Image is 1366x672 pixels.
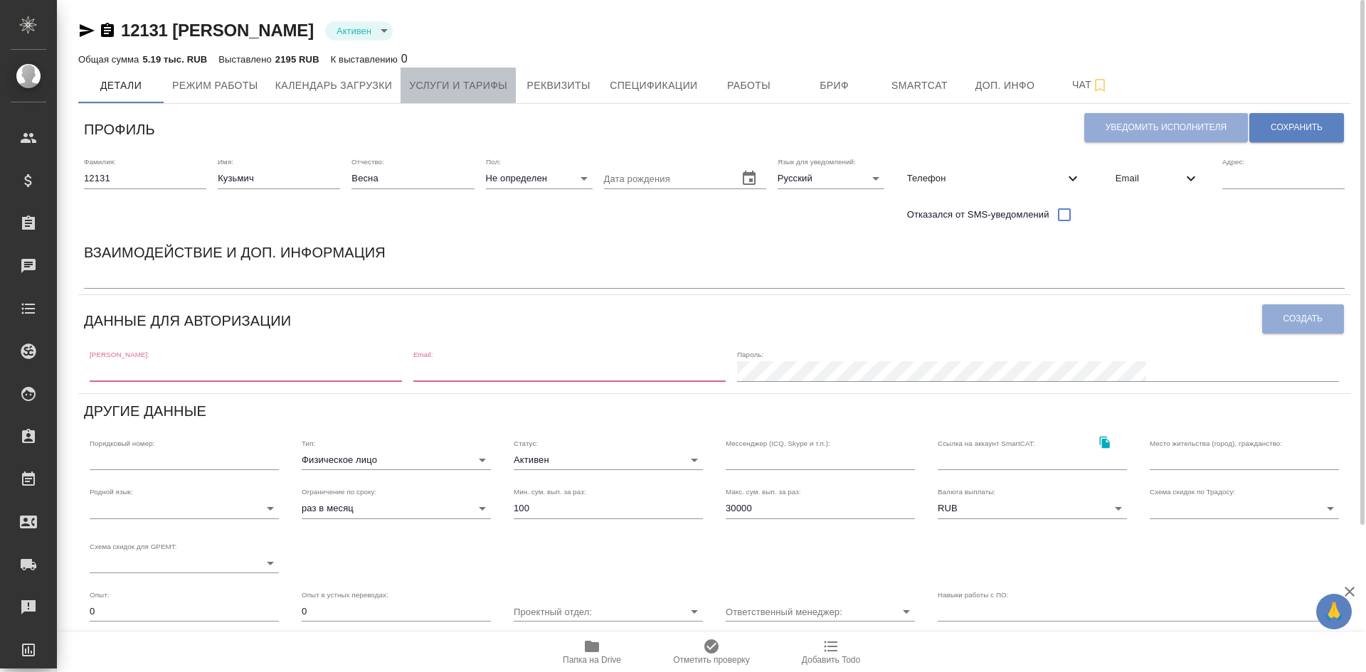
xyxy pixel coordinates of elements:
label: Тип: [302,439,315,447]
span: Работы [715,77,783,95]
button: Папка на Drive [532,632,652,672]
a: 12131 [PERSON_NAME] [121,21,314,40]
label: Место жительства (город), гражданство: [1150,439,1282,447]
button: Open [684,602,704,622]
p: 5.19 тыс. RUB [142,54,207,65]
div: Email [1104,163,1211,194]
label: Имя: [218,159,233,166]
button: Активен [332,25,376,37]
h6: Другие данные [84,400,206,422]
span: Добавить Todo [802,655,860,665]
div: Активен [325,21,393,41]
label: Мессенджер (ICQ, Skype и т.п.): [726,439,830,447]
button: Сохранить [1249,113,1344,142]
label: Email: [413,351,433,358]
label: Ограничение по сроку: [302,489,376,496]
button: Скопировать ссылку для ЯМессенджера [78,22,95,39]
span: Отметить проверку [673,655,749,665]
label: Адрес: [1222,159,1244,166]
button: Отметить проверку [652,632,771,672]
span: Детали [87,77,155,95]
label: Схема скидок по Традосу: [1150,489,1235,496]
h6: Взаимодействие и доп. информация [84,241,386,264]
label: [PERSON_NAME]: [90,351,149,358]
div: Не определен [486,169,593,188]
span: Календарь загрузки [275,77,393,95]
label: Язык для уведомлений: [778,159,856,166]
span: 🙏 [1322,597,1346,626]
label: Макс. сум. вып. за раз: [726,489,801,496]
label: Пол: [486,159,501,166]
span: Папка на Drive [563,655,621,665]
label: Отчество: [351,159,384,166]
span: Чат [1057,76,1125,94]
label: Пароль: [737,351,763,358]
label: Порядковый номер: [90,439,154,447]
span: Спецификации [610,77,697,95]
span: Услуги и тарифы [409,77,507,95]
span: Smartcat [886,77,954,95]
button: Добавить Todo [771,632,891,672]
span: Отказался от SMS-уведомлений [907,208,1049,222]
p: Выставлено [218,54,275,65]
button: Скопировать ссылку [99,22,116,39]
p: Общая сумма [78,54,142,65]
span: Бриф [800,77,869,95]
span: Email [1116,171,1182,186]
span: Доп. инфо [971,77,1039,95]
label: Навыки работы с ПО: [938,592,1009,599]
button: Open [896,602,916,622]
div: 0 [331,50,408,68]
h6: Профиль [84,118,155,141]
svg: Подписаться [1091,77,1108,94]
div: раз в месяц [302,498,491,518]
label: Опыт в устных переводах: [302,592,388,599]
div: Активен [514,450,703,470]
label: Статус: [514,439,538,447]
label: Фамилия: [84,159,116,166]
p: 2195 RUB [275,54,319,65]
div: Русский [778,169,884,188]
label: Схема скидок для GPEMT: [90,543,177,550]
span: Сохранить [1271,122,1323,134]
label: Мин. сум. вып. за раз: [514,489,586,496]
label: Валюта выплаты: [938,489,995,496]
button: 🙏 [1316,594,1352,629]
span: Телефон [907,171,1064,186]
div: Физическое лицо [302,450,491,470]
label: Родной язык: [90,489,133,496]
span: Реквизиты [524,77,593,95]
span: Режим работы [172,77,258,95]
div: RUB [938,498,1127,518]
p: К выставлению [331,54,401,65]
button: Скопировать ссылку [1090,428,1119,457]
label: Ссылка на аккаунт SmartCAT: [938,439,1035,447]
h6: Данные для авторизации [84,309,291,332]
label: Опыт: [90,592,110,599]
div: Телефон [896,163,1093,194]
